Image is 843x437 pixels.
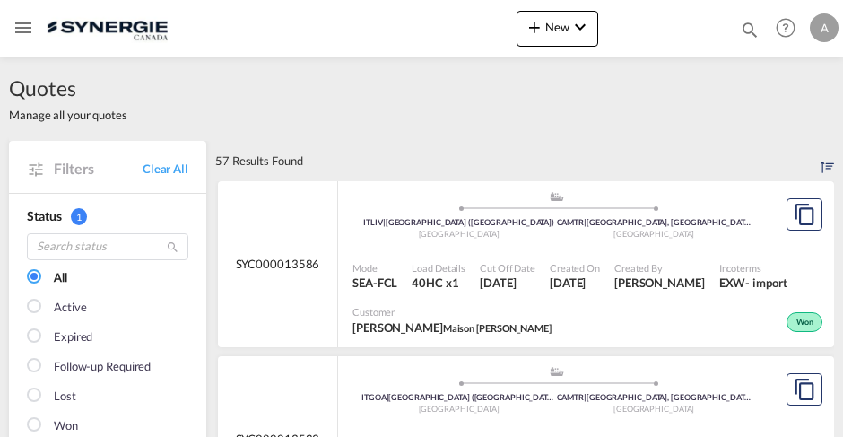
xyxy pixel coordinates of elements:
[443,322,552,334] span: Maison [PERSON_NAME]
[352,261,397,275] span: Mode
[54,159,143,179] span: Filters
[796,317,818,329] span: Won
[810,13,839,42] div: A
[352,275,397,291] span: SEA-FCL
[352,319,552,336] span: Lina Palombieri Maison Corbeil
[71,208,87,225] span: 1
[550,275,600,291] span: 28 Jul 2025
[719,261,787,275] span: Incoterms
[546,192,568,201] md-icon: assets/icons/custom/ship-fill.svg
[787,198,822,231] button: Copy Quote
[584,392,587,402] span: |
[54,388,76,406] div: Lost
[54,269,67,287] div: All
[363,217,554,227] span: ITLIV [GEOGRAPHIC_DATA] ([GEOGRAPHIC_DATA])
[745,275,787,291] div: - import
[27,233,188,260] input: Search status
[143,161,188,177] a: Clear All
[614,275,705,291] span: Adriana Groposila
[524,16,545,38] md-icon: icon-plus 400-fg
[821,141,834,180] div: Sort by: Created On
[719,275,746,291] div: EXW
[387,392,389,402] span: |
[719,275,787,291] div: EXW import
[215,141,302,180] div: 57 Results Found
[740,20,760,47] div: icon-magnify
[218,181,834,347] div: SYC000013586 assets/icons/custom/ship-fill.svgassets/icons/custom/roll-o-plane.svgOriginLivorno (...
[480,275,535,291] span: 28 Jul 2025
[480,261,535,275] span: Cut Off Date
[27,208,61,223] span: Status
[54,417,78,435] div: Won
[54,358,151,376] div: Follow-up Required
[54,299,86,317] div: Active
[419,404,500,414] span: [GEOGRAPHIC_DATA]
[524,20,591,34] span: New
[794,379,815,400] md-icon: assets/icons/custom/copyQuote.svg
[517,11,598,47] button: icon-plus 400-fgNewicon-chevron-down
[9,74,127,102] span: Quotes
[352,305,552,319] span: Customer
[770,13,810,45] div: Help
[557,217,752,227] span: CAMTR [GEOGRAPHIC_DATA], [GEOGRAPHIC_DATA]
[770,13,801,43] span: Help
[361,392,558,402] span: ITGOA [GEOGRAPHIC_DATA] ([GEOGRAPHIC_DATA])
[550,261,600,275] span: Created On
[383,217,386,227] span: |
[614,261,705,275] span: Created By
[236,256,320,272] span: SYC000013586
[569,16,591,38] md-icon: icon-chevron-down
[613,404,694,414] span: [GEOGRAPHIC_DATA]
[27,207,188,225] div: Status 1
[787,312,822,332] div: Won
[54,328,92,346] div: Expired
[584,217,587,227] span: |
[9,107,127,123] span: Manage all your quotes
[419,229,500,239] span: [GEOGRAPHIC_DATA]
[47,8,168,48] img: 1f56c880d42311ef80fc7dca854c8e59.png
[613,229,694,239] span: [GEOGRAPHIC_DATA]
[546,367,568,376] md-icon: assets/icons/custom/ship-fill.svg
[5,10,41,46] button: Toggle Mobile Navigation
[166,240,179,254] md-icon: icon-magnify
[787,373,822,406] button: Copy Quote
[794,204,815,225] md-icon: assets/icons/custom/copyQuote.svg
[557,392,752,402] span: CAMTR [GEOGRAPHIC_DATA], [GEOGRAPHIC_DATA]
[412,261,465,275] span: Load Details
[740,20,760,39] md-icon: icon-magnify
[412,275,465,291] span: 40HC x 1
